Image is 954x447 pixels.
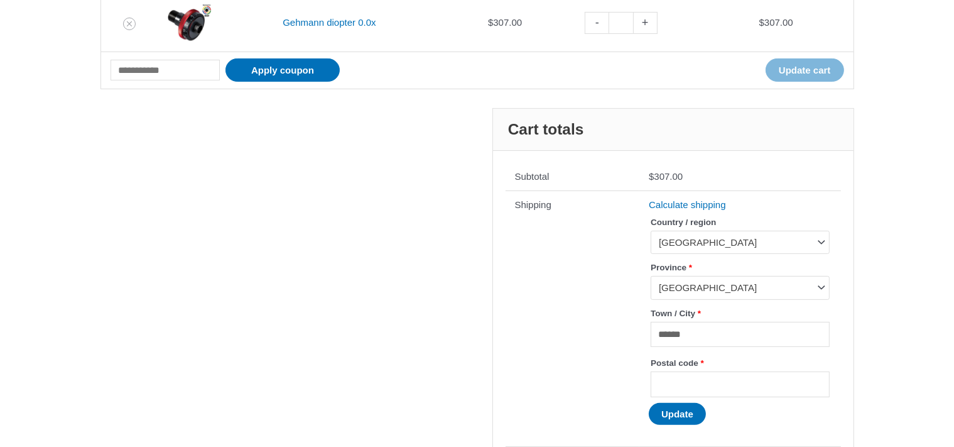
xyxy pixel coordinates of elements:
button: Update cart [766,58,844,82]
a: - [585,12,609,34]
img: Gehmann diopter 0.0x [168,1,212,45]
span: Ontario [651,276,829,299]
a: + [634,12,658,34]
a: Gehmann diopter 0.0x [283,17,376,28]
h2: Cart totals [493,109,854,151]
button: Apply coupon [225,58,340,82]
span: $ [649,171,654,182]
label: Postal code [651,355,829,372]
th: Subtotal [506,163,640,191]
span: Canada [651,231,829,254]
span: Canada [659,236,810,249]
button: Update [649,403,706,425]
a: Remove Gehmann diopter 0.0x from cart [123,18,136,30]
label: Town / City [651,305,829,322]
bdi: 307.00 [649,171,683,182]
span: $ [488,17,493,28]
th: Shipping [506,190,640,446]
span: $ [759,17,764,28]
a: Calculate shipping [649,199,726,210]
span: Ontario [659,282,810,294]
label: Country / region [651,214,829,231]
label: Province [651,259,829,276]
bdi: 307.00 [759,17,793,28]
input: Product quantity [609,12,633,34]
bdi: 307.00 [488,17,522,28]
